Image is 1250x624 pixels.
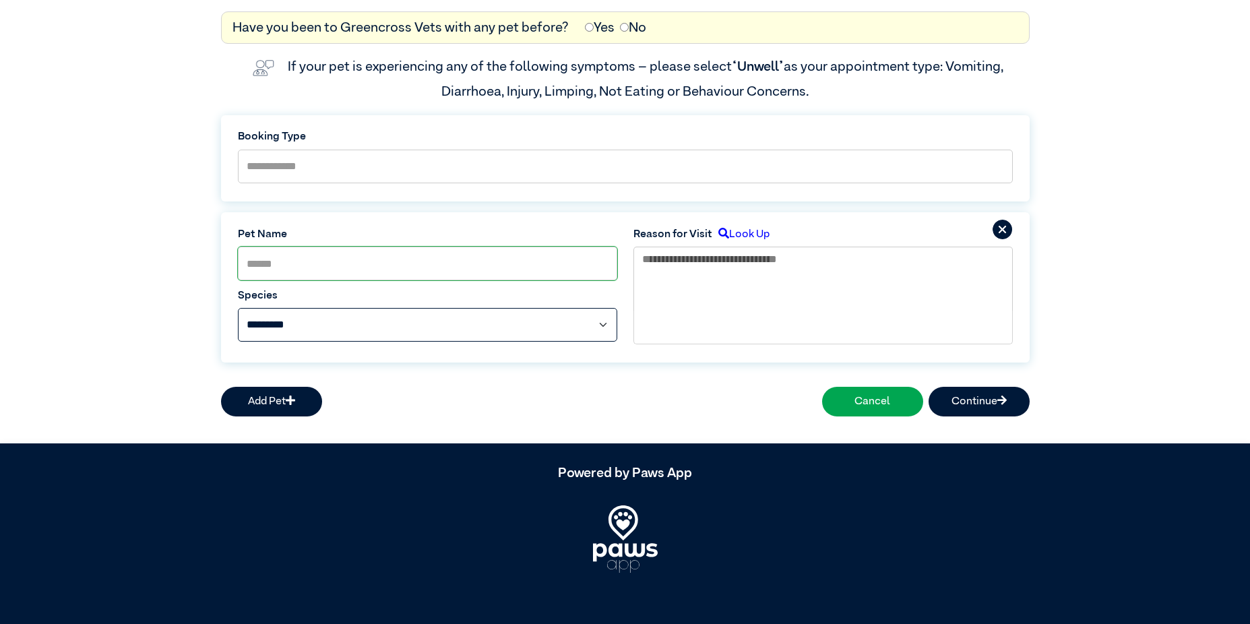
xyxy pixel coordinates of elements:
[247,55,280,82] img: vet
[221,465,1030,481] h5: Powered by Paws App
[238,129,1013,145] label: Booking Type
[620,23,629,32] input: No
[712,226,770,243] label: Look Up
[288,60,1006,98] label: If your pet is experiencing any of the following symptoms – please select as your appointment typ...
[238,288,617,304] label: Species
[822,387,923,416] button: Cancel
[585,18,615,38] label: Yes
[929,387,1030,416] button: Continue
[620,18,646,38] label: No
[732,60,784,73] span: “Unwell”
[585,23,594,32] input: Yes
[238,226,617,243] label: Pet Name
[593,505,658,573] img: PawsApp
[232,18,569,38] label: Have you been to Greencross Vets with any pet before?
[221,387,322,416] button: Add Pet
[633,226,712,243] label: Reason for Visit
